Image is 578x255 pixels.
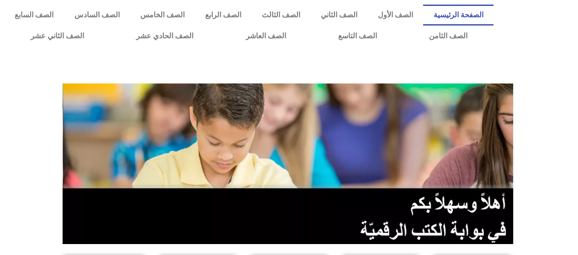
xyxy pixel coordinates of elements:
a: الصف التاسع [312,26,403,47]
a: الصف الرابع [195,5,251,26]
a: الصف الحادي عشر [110,26,219,47]
a: الصف العاشر [220,26,312,47]
a: الصف الثاني عشر [5,26,110,47]
a: الصف الثالث [251,5,310,26]
a: الصفحة الرئيسية [423,5,493,26]
a: الصف الخامس [130,5,195,26]
a: الصف الأول [367,5,423,26]
a: الصف الثاني [310,5,367,26]
a: الصف السابع [5,5,64,26]
a: الصف السادس [64,5,130,26]
a: الصف الثامن [403,26,493,47]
